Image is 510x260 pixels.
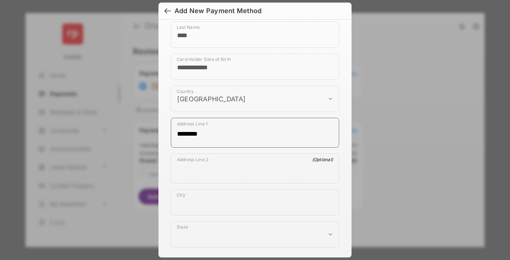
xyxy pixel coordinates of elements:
[171,189,339,216] div: payment_method_screening[postal_addresses][locality]
[171,221,339,248] div: payment_method_screening[postal_addresses][administrativeArea]
[171,154,339,183] div: payment_method_screening[postal_addresses][addressLine2]
[171,118,339,148] div: payment_method_screening[postal_addresses][addressLine1]
[171,86,339,112] div: payment_method_screening[postal_addresses][country]
[174,7,262,15] div: Add New Payment Method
